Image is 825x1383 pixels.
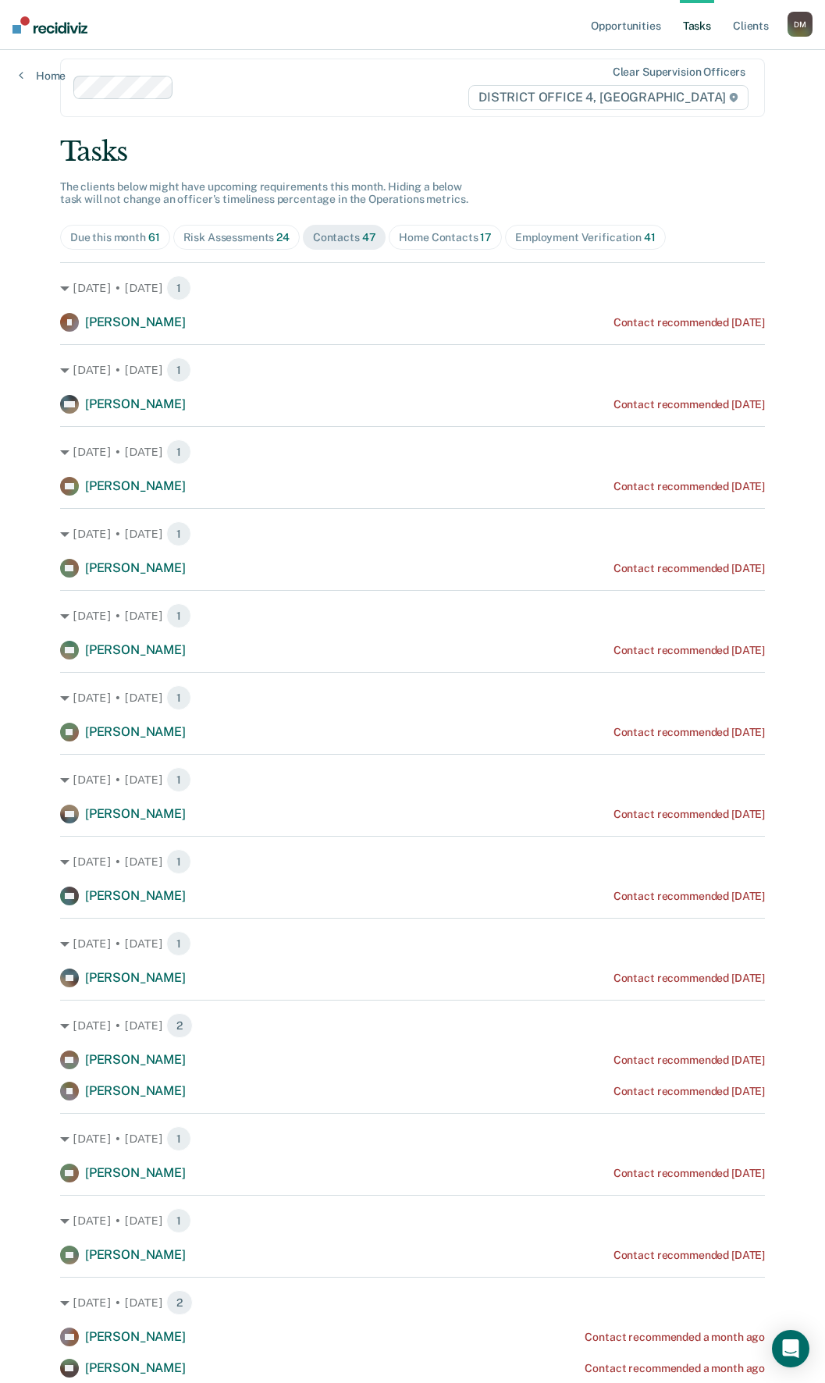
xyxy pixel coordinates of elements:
[613,726,765,739] div: Contact recommended [DATE]
[480,231,492,244] span: 17
[60,357,765,382] div: [DATE] • [DATE] 1
[166,276,191,300] span: 1
[166,603,191,628] span: 1
[166,1208,191,1233] span: 1
[166,767,191,792] span: 1
[613,1167,765,1180] div: Contact recommended [DATE]
[166,521,191,546] span: 1
[613,644,765,657] div: Contact recommended [DATE]
[788,12,813,37] div: D M
[772,1330,809,1367] div: Open Intercom Messenger
[85,560,186,575] span: [PERSON_NAME]
[85,888,186,903] span: [PERSON_NAME]
[60,276,765,300] div: [DATE] • [DATE] 1
[85,806,186,821] span: [PERSON_NAME]
[85,724,186,739] span: [PERSON_NAME]
[613,972,765,985] div: Contact recommended [DATE]
[166,1126,191,1151] span: 1
[60,931,765,956] div: [DATE] • [DATE] 1
[166,439,191,464] span: 1
[276,231,290,244] span: 24
[85,396,186,411] span: [PERSON_NAME]
[85,1360,186,1375] span: [PERSON_NAME]
[60,603,765,628] div: [DATE] • [DATE] 1
[166,357,191,382] span: 1
[85,315,186,329] span: [PERSON_NAME]
[85,970,186,985] span: [PERSON_NAME]
[166,685,191,710] span: 1
[613,1085,765,1098] div: Contact recommended [DATE]
[60,521,765,546] div: [DATE] • [DATE] 1
[788,12,813,37] button: DM
[585,1331,765,1344] div: Contact recommended a month ago
[19,69,66,83] a: Home
[613,1054,765,1067] div: Contact recommended [DATE]
[613,398,765,411] div: Contact recommended [DATE]
[12,16,87,34] img: Recidiviz
[313,231,376,244] div: Contacts
[60,136,765,168] div: Tasks
[613,66,745,79] div: Clear supervision officers
[613,1249,765,1262] div: Contact recommended [DATE]
[85,1165,186,1180] span: [PERSON_NAME]
[85,1052,186,1067] span: [PERSON_NAME]
[644,231,656,244] span: 41
[85,478,186,493] span: [PERSON_NAME]
[60,767,765,792] div: [DATE] • [DATE] 1
[85,1247,186,1262] span: [PERSON_NAME]
[362,231,376,244] span: 47
[85,642,186,657] span: [PERSON_NAME]
[60,1126,765,1151] div: [DATE] • [DATE] 1
[60,180,468,206] span: The clients below might have upcoming requirements this month. Hiding a below task will not chang...
[60,1290,765,1315] div: [DATE] • [DATE] 2
[585,1362,765,1375] div: Contact recommended a month ago
[183,231,290,244] div: Risk Assessments
[613,890,765,903] div: Contact recommended [DATE]
[613,480,765,493] div: Contact recommended [DATE]
[70,231,160,244] div: Due this month
[60,1013,765,1038] div: [DATE] • [DATE] 2
[613,562,765,575] div: Contact recommended [DATE]
[166,931,191,956] span: 1
[166,1013,193,1038] span: 2
[60,685,765,710] div: [DATE] • [DATE] 1
[613,808,765,821] div: Contact recommended [DATE]
[166,1290,193,1315] span: 2
[60,849,765,874] div: [DATE] • [DATE] 1
[613,316,765,329] div: Contact recommended [DATE]
[60,1208,765,1233] div: [DATE] • [DATE] 1
[148,231,160,244] span: 61
[515,231,655,244] div: Employment Verification
[166,849,191,874] span: 1
[85,1083,186,1098] span: [PERSON_NAME]
[468,85,749,110] span: DISTRICT OFFICE 4, [GEOGRAPHIC_DATA]
[60,439,765,464] div: [DATE] • [DATE] 1
[399,231,492,244] div: Home Contacts
[85,1329,186,1344] span: [PERSON_NAME]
